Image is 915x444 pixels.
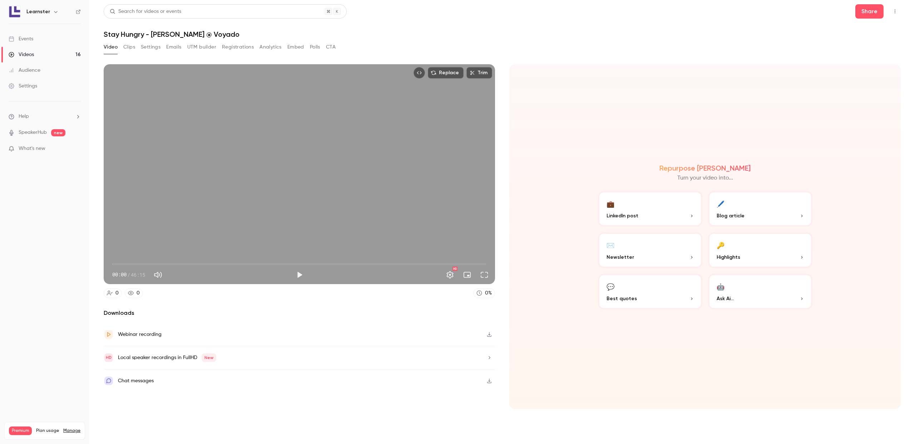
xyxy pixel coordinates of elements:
button: Embed [287,41,304,53]
div: 🤖 [717,281,724,292]
button: Share [855,4,884,19]
div: HD [452,267,457,271]
button: 🔑Highlights [708,232,812,268]
div: 💬 [607,281,614,292]
button: UTM builder [187,41,216,53]
a: 0% [473,288,495,298]
img: Learnster [9,6,20,17]
div: Chat messages [118,377,154,385]
div: Audience [9,67,40,74]
h2: Repurpose [PERSON_NAME] [659,164,751,172]
button: Mute [151,268,165,282]
button: 💼LinkedIn post [598,191,702,227]
div: ✉️ [607,239,614,251]
p: Turn your video into... [677,174,733,182]
button: Video [104,41,118,53]
li: help-dropdown-opener [9,113,81,120]
button: Play [292,268,307,282]
div: 00:00 [112,271,145,278]
span: New [202,353,216,362]
button: 🖊️Blog article [708,191,812,227]
button: ✉️Newsletter [598,232,702,268]
div: Videos [9,51,34,58]
div: 0 [115,289,119,297]
div: 0 % [485,289,492,297]
div: Search for videos or events [110,8,181,15]
div: Events [9,35,33,42]
button: Emails [166,41,181,53]
button: Top Bar Actions [889,6,901,17]
h2: Downloads [104,309,495,317]
iframe: Noticeable Trigger [72,146,81,152]
div: Webinar recording [118,330,162,339]
button: Polls [310,41,320,53]
span: What's new [19,145,45,152]
button: Turn on miniplayer [460,268,474,282]
a: SpeakerHub [19,129,47,136]
span: Blog article [717,212,745,220]
span: LinkedIn post [607,212,638,220]
div: 0 [137,289,140,297]
a: 0 [104,288,122,298]
button: Embed video [414,67,425,79]
button: Clips [123,41,135,53]
button: Settings [443,268,457,282]
span: Plan usage [36,428,59,434]
span: Newsletter [607,253,634,261]
button: 🤖Ask Ai... [708,274,812,309]
span: Highlights [717,253,740,261]
h1: Stay Hungry - [PERSON_NAME] @ Voyado [104,30,901,39]
a: Manage [63,428,80,434]
button: Full screen [477,268,491,282]
span: Help [19,113,29,120]
div: Local speaker recordings in FullHD [118,353,216,362]
button: CTA [326,41,336,53]
span: Best quotes [607,295,637,302]
button: 💬Best quotes [598,274,702,309]
a: 0 [125,288,143,298]
button: Replace [428,67,464,79]
button: Trim [466,67,492,79]
span: 46:15 [131,271,145,278]
h6: Learnster [26,8,50,15]
span: Premium [9,427,32,435]
div: 💼 [607,198,614,209]
button: Settings [141,41,160,53]
div: 🖊️ [717,198,724,209]
span: Ask Ai... [717,295,734,302]
span: / [127,271,130,278]
button: Registrations [222,41,254,53]
div: 🔑 [717,239,724,251]
button: Analytics [259,41,282,53]
span: 00:00 [112,271,127,278]
span: new [51,129,65,136]
div: Settings [9,82,37,90]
